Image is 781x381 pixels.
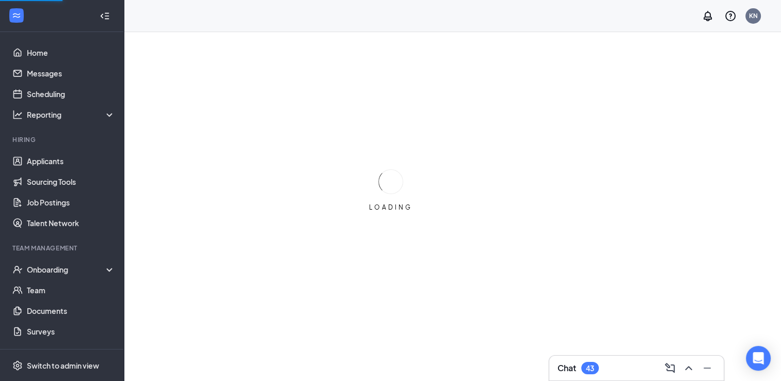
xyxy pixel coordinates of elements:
a: Sourcing Tools [27,171,115,192]
div: Team Management [12,244,113,252]
div: Switch to admin view [27,360,99,371]
a: Scheduling [27,84,115,104]
svg: Analysis [12,109,23,120]
svg: Settings [12,360,23,371]
a: Applicants [27,151,115,171]
div: Hiring [12,135,113,144]
svg: UserCheck [12,264,23,275]
button: ComposeMessage [662,360,678,376]
div: LOADING [365,203,417,212]
svg: WorkstreamLogo [11,10,22,21]
div: Reporting [27,109,116,120]
svg: Minimize [701,362,713,374]
a: Job Postings [27,192,115,213]
a: Talent Network [27,213,115,233]
h3: Chat [557,362,576,374]
div: KN [749,11,758,20]
a: Team [27,280,115,300]
div: Open Intercom Messenger [746,346,771,371]
svg: Collapse [100,11,110,21]
a: Surveys [27,321,115,342]
button: Minimize [699,360,715,376]
svg: QuestionInfo [724,10,737,22]
a: Messages [27,63,115,84]
a: Documents [27,300,115,321]
div: Onboarding [27,264,106,275]
svg: ChevronUp [682,362,695,374]
button: ChevronUp [680,360,697,376]
div: 43 [586,364,594,373]
a: Home [27,42,115,63]
svg: Notifications [702,10,714,22]
svg: ComposeMessage [664,362,676,374]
